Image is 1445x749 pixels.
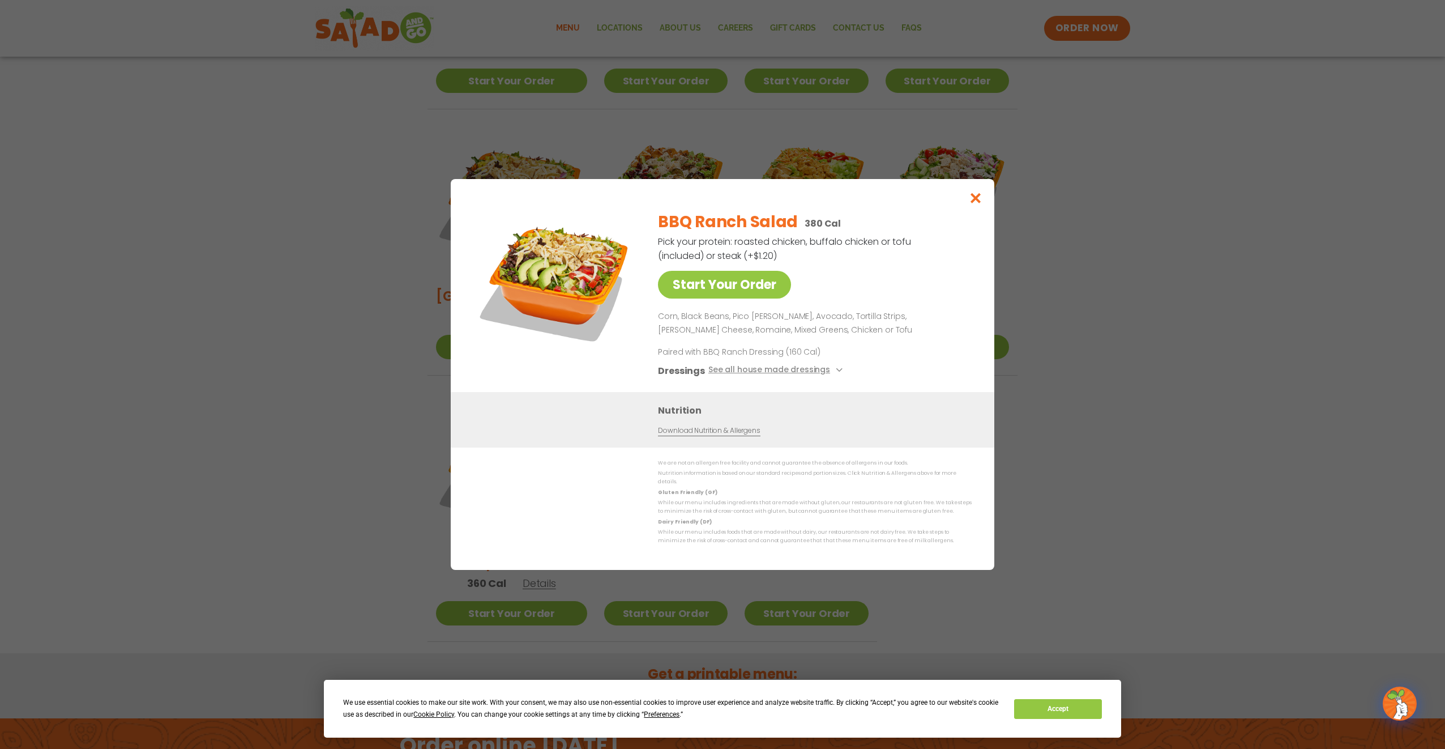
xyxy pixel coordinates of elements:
[658,403,977,418] h3: Nutrition
[343,697,1001,721] div: We use essential cookies to make our site work. With your consent, we may also use non-essential ...
[658,489,717,496] strong: Gluten Friendly (GF)
[658,210,798,234] h2: BBQ Ranch Salad
[957,179,994,217] button: Close modal
[658,518,711,525] strong: Dairy Friendly (DF)
[658,346,867,358] p: Paired with BBQ Ranch Dressing (160 Cal)
[658,469,972,487] p: Nutrition information is based on our standard recipes and portion sizes. Click Nutrition & Aller...
[658,310,967,337] p: Corn, Black Beans, Pico [PERSON_NAME], Avocado, Tortilla Strips, [PERSON_NAME] Cheese, Romaine, M...
[658,499,972,516] p: While our menu includes ingredients that are made without gluten, our restaurants are not gluten ...
[658,235,913,263] p: Pick your protein: roasted chicken, buffalo chicken or tofu (included) or steak (+$1.20)
[1384,688,1416,720] img: wpChatIcon
[708,364,846,378] button: See all house made dressings
[324,680,1121,738] div: Cookie Consent Prompt
[658,364,705,378] h3: Dressings
[658,459,972,467] p: We are not an allergen free facility and cannot guarantee the absence of allergens in our foods.
[1014,699,1101,719] button: Accept
[805,216,841,231] p: 380 Cal
[644,710,679,718] span: Preferences
[658,271,791,299] a: Start Your Order
[658,528,972,546] p: While our menu includes foods that are made without dairy, our restaurants are not dairy free. We...
[413,710,454,718] span: Cookie Policy
[658,425,760,436] a: Download Nutrition & Allergens
[476,202,635,360] img: Featured product photo for BBQ Ranch Salad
